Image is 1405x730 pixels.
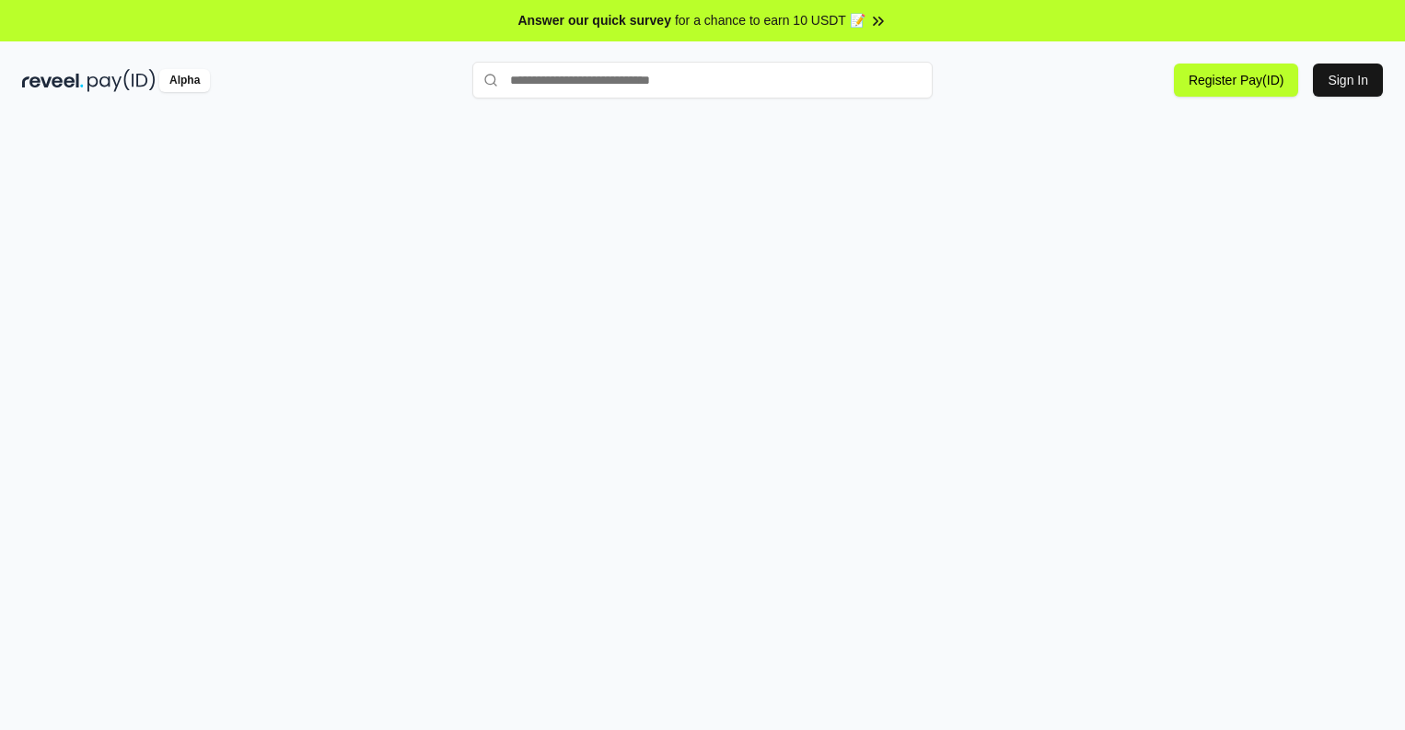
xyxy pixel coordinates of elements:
[517,11,671,30] span: Answer our quick survey
[22,69,84,92] img: reveel_dark
[1174,64,1298,97] button: Register Pay(ID)
[87,69,156,92] img: pay_id
[675,11,865,30] span: for a chance to earn 10 USDT 📝
[159,69,210,92] div: Alpha
[1313,64,1383,97] button: Sign In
